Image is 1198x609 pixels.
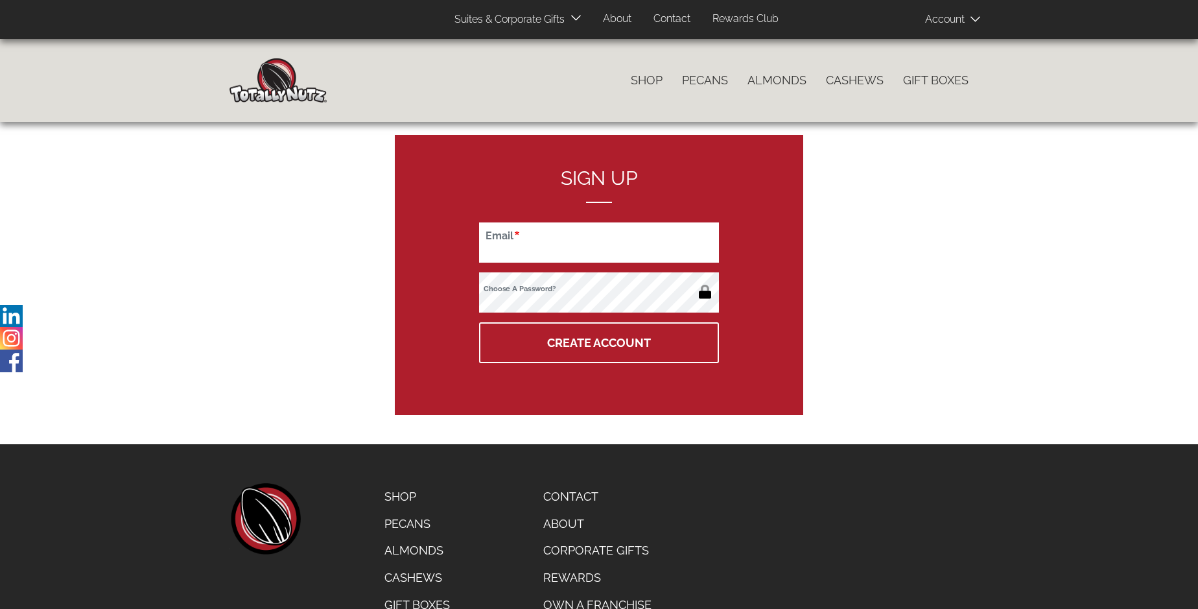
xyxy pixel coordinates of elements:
a: Shop [621,67,672,94]
h2: Sign up [479,167,719,203]
button: Create Account [479,322,719,363]
input: Email [479,222,719,263]
a: Rewards Club [703,6,788,32]
a: About [593,6,641,32]
a: Shop [375,483,460,510]
a: Almonds [738,67,816,94]
img: Home [229,58,327,102]
a: About [534,510,661,538]
a: home [229,483,301,555]
a: Gift Boxes [893,67,978,94]
a: Pecans [375,510,460,538]
a: Rewards [534,564,661,591]
a: Almonds [375,537,460,564]
a: Corporate Gifts [534,537,661,564]
a: Contact [644,6,700,32]
a: Pecans [672,67,738,94]
a: Cashews [375,564,460,591]
a: Suites & Corporate Gifts [445,7,569,32]
a: Cashews [816,67,893,94]
a: Contact [534,483,661,510]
